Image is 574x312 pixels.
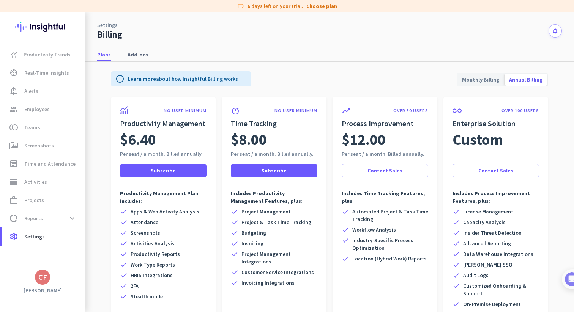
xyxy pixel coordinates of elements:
[453,240,460,247] i: check
[453,271,460,279] i: check
[89,256,101,261] span: Help
[9,141,18,150] i: perm_media
[2,155,85,173] a: event_noteTime and Attendance
[120,150,207,158] div: Per seat / a month. Billed annually.
[120,250,128,258] i: check
[231,250,238,258] i: check
[231,208,238,215] i: check
[120,271,128,279] i: check
[352,226,396,234] span: Workflow Analysis
[120,208,128,215] i: check
[463,250,533,258] span: Data Warehouse Integrations
[241,268,314,276] span: Customer Service Integrations
[9,177,18,187] i: storage
[120,190,207,205] p: Productivity Management Plan includes:
[14,129,138,141] div: 1Add employees
[131,240,175,247] span: Activities Analysis
[453,190,539,205] p: Includes Process Improvement Features, plus:
[9,105,18,114] i: group
[463,271,489,279] span: Audit Logs
[549,24,562,38] button: notifications
[352,255,427,262] span: Location (Hybrid Work) Reports
[29,144,132,176] div: It's time to add your employees! This is crucial since Insightful will start collecting their act...
[463,218,506,226] span: Capacity Analysis
[352,208,428,223] span: Automated Project & Task Time Tracking
[9,159,18,168] i: event_note
[2,191,85,209] a: work_outlineProjects
[131,261,175,268] span: Work Type Reports
[342,226,349,234] i: check
[11,56,141,75] div: You're just a few steps away from completing the essential app setup
[11,256,27,261] span: Home
[2,136,85,155] a: perm_mediaScreenshots
[120,282,128,290] i: check
[241,208,291,215] span: Project Management
[120,129,156,150] span: $6.40
[342,164,428,177] button: Contact Sales
[24,232,45,241] span: Settings
[24,105,50,114] span: Employees
[115,74,125,83] i: info
[231,279,238,287] i: check
[342,190,428,205] p: Includes Time Tracking Features, plus:
[262,167,287,174] span: Subscribe
[463,240,511,247] span: Advanced Reporting
[241,218,311,226] span: Project & Task Time Tracking
[463,300,521,308] span: On-Premise Deployment
[120,229,128,237] i: check
[453,118,539,129] h2: Enterprise Solution
[393,108,428,114] p: OVER 50 USERS
[11,29,141,56] div: 🎊 Welcome to Insightful! 🎊
[128,51,148,58] span: Add-ons
[65,212,79,225] button: expand_more
[342,106,351,115] i: trending_up
[76,237,114,267] button: Help
[457,71,504,89] span: Monthly Billing
[352,237,428,252] span: Industry-Specific Process Optimization
[29,132,129,140] div: Add employees
[15,12,70,42] img: Insightful logo
[2,209,85,227] a: data_usageReportsexpand_more
[241,250,317,265] span: Project Management Integrations
[231,129,267,150] span: $8.00
[14,216,138,234] div: 2Initial tracking settings and how to edit them
[24,86,38,96] span: Alerts
[274,108,317,114] p: NO USER MINIMUM
[241,240,263,247] span: Invoicing
[231,150,317,158] div: Per seat / a month. Billed annually.
[453,250,460,258] i: check
[463,229,522,237] span: Insider Threat Detection
[9,214,18,223] i: data_usage
[128,75,156,82] a: Learn more
[2,100,85,118] a: groupEmployees
[453,300,460,308] i: check
[9,123,18,132] i: toll
[120,106,128,114] img: product-icon
[453,164,539,177] button: Contact Sales
[2,227,85,246] a: settingsSettings
[24,177,47,187] span: Activities
[2,45,85,64] a: menu-itemProductivity Trends
[342,118,428,129] h2: Process Improvement
[120,164,207,177] button: Subscribe
[453,261,460,268] i: check
[131,250,180,258] span: Productivity Reports
[38,273,47,281] div: CF
[231,118,317,129] h2: Time Tracking
[29,218,129,234] div: Initial tracking settings and how to edit them
[463,208,513,215] span: License Management
[231,240,238,247] i: check
[120,240,128,247] i: check
[367,167,402,174] span: Contact Sales
[552,28,558,34] i: notifications
[231,164,317,177] button: Subscribe
[231,106,240,115] i: timer
[9,196,18,205] i: work_outline
[120,261,128,268] i: check
[97,100,144,108] p: About 10 minutes
[24,50,71,59] span: Productivity Trends
[2,64,85,82] a: av_timerReal-Time Insights
[306,2,337,10] a: Choose plan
